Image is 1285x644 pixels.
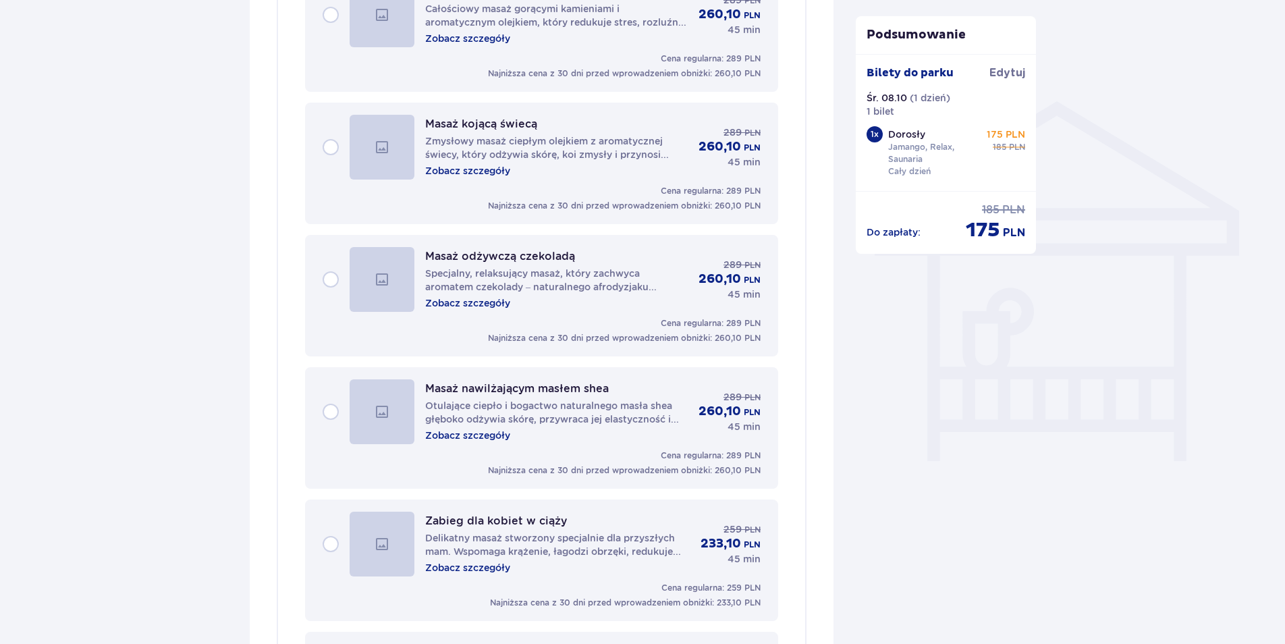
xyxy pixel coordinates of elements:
p: Zabieg dla kobiet w ciąży [425,514,567,527]
p: 289 [723,126,742,139]
p: Do zapłaty : [867,225,921,239]
p: PLN [744,539,761,551]
p: Zobacz szczegóły [425,164,510,178]
p: Cena regularna: 289 PLN [661,317,761,329]
p: Zobacz szczegóły [425,561,510,574]
span: 185 [982,203,1000,217]
span: PLN [1002,203,1025,217]
p: Specjalny, relaksujący masaż, który zachwyca aromatem czekolady – naturalnego afrodyzjaku pobudza... [425,267,688,294]
p: 45 min [728,552,761,566]
p: Najniższa cena z 30 dni przed wprowadzeniem obniżki: 260,10 PLN [488,68,761,80]
p: Dorosły [888,128,925,141]
p: Cena regularna: 289 PLN [661,450,761,462]
p: Śr. 08.10 [867,91,907,105]
p: Bilety do parku [867,65,954,80]
p: 45 min [728,155,761,169]
div: 1 x [867,126,883,142]
p: 260,10 [699,139,741,155]
p: PLN [744,9,761,22]
span: PLN [744,392,761,404]
span: 185 [993,141,1006,153]
p: 260,10 [699,404,741,420]
img: image_generic.62784ef115299962887ee869e7b6e183.svg [350,379,414,444]
p: 260,10 [699,271,741,288]
p: Zmysłowy masaż ciepłym olejkiem z aromatycznej świecy, który odżywia skórę, koi zmysły i przynosi... [425,134,688,161]
p: Cena regularna: 289 PLN [661,185,761,197]
p: PLN [744,142,761,154]
p: 45 min [728,23,761,36]
p: Najniższa cena z 30 dni przed wprowadzeniem obniżki: 233,10 PLN [490,597,761,609]
p: Cały dzień [888,165,931,178]
p: 260,10 [699,7,741,23]
span: 175 [966,217,1000,243]
p: Delikatny masaż stworzony specjalnie dla przyszłych mam. Wspomaga krążenie, łagodzi obrzęki, redu... [425,531,690,558]
span: Edytuj [989,65,1025,80]
span: PLN [744,127,761,139]
p: 175 PLN [987,128,1025,141]
p: Zobacz szczegóły [425,296,510,310]
p: Zobacz szczegóły [425,429,510,442]
p: Otulające ciepło i bogactwo naturalnego masła shea głęboko odżywia skórę, przywraca jej elastyczn... [425,399,688,426]
p: 259 [723,522,742,536]
p: Masaż nawilżającym masłem shea [425,382,609,395]
p: 289 [723,258,742,271]
p: Najniższa cena z 30 dni przed wprowadzeniem obniżki: 260,10 PLN [488,332,761,344]
span: PLN [1003,225,1025,240]
p: 45 min [728,288,761,301]
span: PLN [1009,141,1025,153]
p: 45 min [728,420,761,433]
p: Masaż odżywczą czekoladą [425,250,575,263]
p: 233,10 [701,536,741,552]
p: Zobacz szczegóły [425,32,510,45]
img: image_generic.62784ef115299962887ee869e7b6e183.svg [350,512,414,576]
p: PLN [744,274,761,286]
span: PLN [744,259,761,271]
img: image_generic.62784ef115299962887ee869e7b6e183.svg [350,247,414,312]
p: Najniższa cena z 30 dni przed wprowadzeniem obniżki: 260,10 PLN [488,200,761,212]
p: Podsumowanie [856,27,1037,43]
img: image_generic.62784ef115299962887ee869e7b6e183.svg [350,115,414,180]
p: Całościowy masaż gorącymi kamieniami i aromatycznym olejkiem, który redukuje stres, rozluźnia nap... [425,2,688,29]
p: Jamango, Relax, Saunaria [888,141,981,165]
span: PLN [744,524,761,536]
p: PLN [744,406,761,419]
p: 289 [723,390,742,404]
p: ( 1 dzień ) [910,91,950,105]
p: Masaż kojącą świecą [425,117,537,130]
p: Najniższa cena z 30 dni przed wprowadzeniem obniżki: 260,10 PLN [488,464,761,477]
p: Cena regularna: 259 PLN [661,582,761,594]
p: 1 bilet [867,105,894,118]
p: Cena regularna: 289 PLN [661,53,761,65]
